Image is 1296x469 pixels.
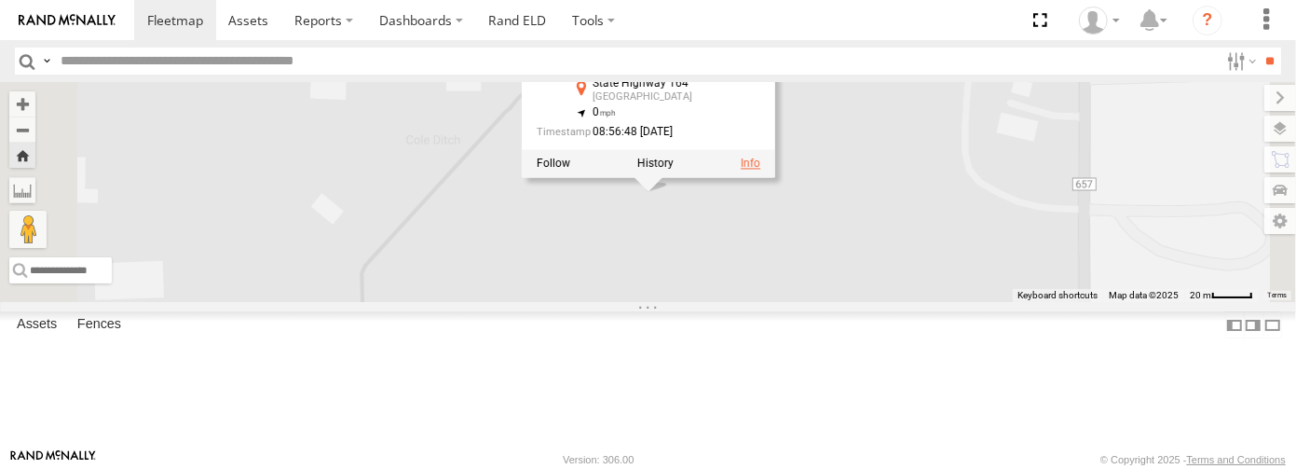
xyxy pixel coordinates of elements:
button: Zoom Home [9,143,35,168]
div: Version: 306.00 [563,454,634,465]
span: 0 [593,106,616,119]
i: ? [1193,6,1222,35]
img: rand-logo.svg [19,14,116,27]
div: Butch Tucker [1072,7,1126,34]
div: [GEOGRAPHIC_DATA] [593,92,723,103]
label: Hide Summary Table [1263,311,1282,338]
span: 20 m [1190,290,1211,300]
label: Dock Summary Table to the Right [1244,311,1262,338]
label: Search Filter Options [1220,48,1260,75]
label: View Asset History [637,158,674,171]
a: View Asset Details [741,158,760,171]
button: Zoom in [9,91,35,117]
button: Drag Pegman onto the map to open Street View [9,211,47,248]
label: Realtime tracking of Asset [537,158,570,171]
a: Visit our Website [10,450,96,469]
button: Keyboard shortcuts [1017,289,1098,302]
div: © Copyright 2025 - [1100,454,1286,465]
label: Map Settings [1264,208,1296,234]
label: Fences [68,312,130,338]
a: Terms and Conditions [1187,454,1286,465]
button: Zoom out [9,117,35,143]
label: Dock Summary Table to the Left [1225,311,1244,338]
a: Terms (opens in new tab) [1268,291,1288,298]
label: Assets [7,312,66,338]
label: Measure [9,177,35,203]
div: State Highway 164 [593,77,723,90]
button: Map Scale: 20 m per 41 pixels [1184,289,1259,302]
div: Date/time of location update [537,127,723,139]
label: Search Query [39,48,54,75]
span: Map data ©2025 [1109,290,1179,300]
